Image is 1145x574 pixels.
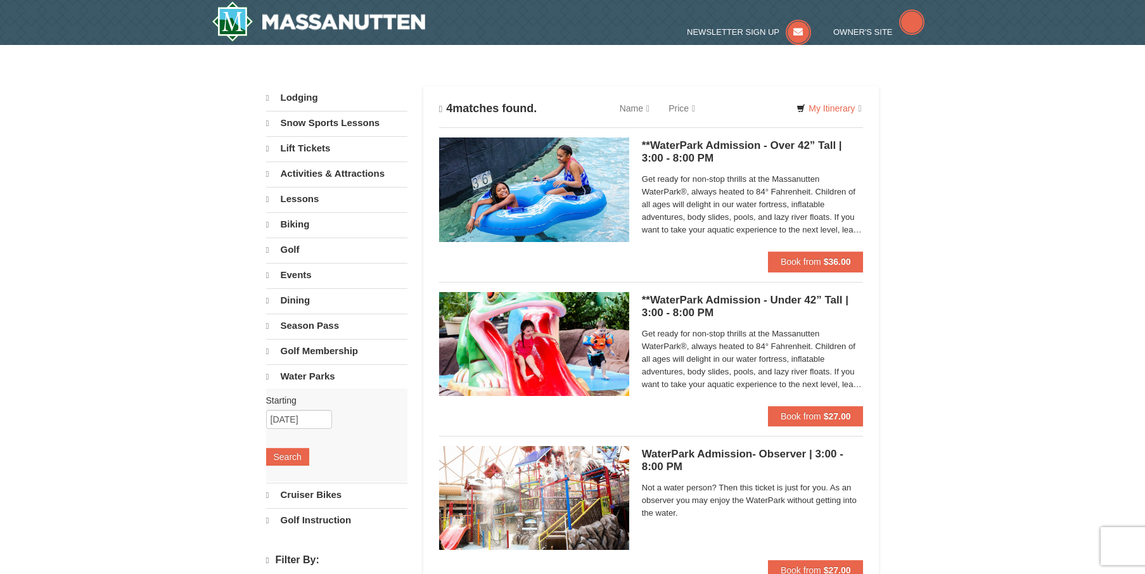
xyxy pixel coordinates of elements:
a: My Itinerary [788,99,869,118]
a: Season Pass [266,314,407,338]
img: 6619917-1066-60f46fa6.jpg [439,446,629,550]
a: Cruiser Bikes [266,483,407,507]
a: Newsletter Sign Up [687,27,811,37]
a: Lessons [266,187,407,211]
button: Book from $36.00 [768,252,864,272]
strong: $36.00 [824,257,851,267]
a: Golf Membership [266,339,407,363]
a: Lift Tickets [266,136,407,160]
img: 6619917-1058-293f39d8.jpg [439,137,629,241]
h4: Filter By: [266,554,407,566]
img: 6619917-1062-d161e022.jpg [439,292,629,396]
a: Massanutten Resort [212,1,426,42]
label: Starting [266,394,398,407]
span: Not a water person? Then this ticket is just for you. As an observer you may enjoy the WaterPark ... [642,482,864,520]
a: Owner's Site [833,27,924,37]
img: Massanutten Resort Logo [212,1,426,42]
span: Book from [781,257,821,267]
a: Events [266,263,407,287]
span: Get ready for non-stop thrills at the Massanutten WaterPark®, always heated to 84° Fahrenheit. Ch... [642,328,864,391]
a: Snow Sports Lessons [266,111,407,135]
span: Newsletter Sign Up [687,27,779,37]
button: Book from $27.00 [768,406,864,426]
a: Water Parks [266,364,407,388]
a: Golf Instruction [266,508,407,532]
h5: **WaterPark Admission - Under 42” Tall | 3:00 - 8:00 PM [642,294,864,319]
a: Biking [266,212,407,236]
span: Get ready for non-stop thrills at the Massanutten WaterPark®, always heated to 84° Fahrenheit. Ch... [642,173,864,236]
button: Search [266,448,309,466]
a: Dining [266,288,407,312]
span: Owner's Site [833,27,893,37]
h5: **WaterPark Admission - Over 42” Tall | 3:00 - 8:00 PM [642,139,864,165]
a: Golf [266,238,407,262]
span: Book from [781,411,821,421]
a: Name [610,96,659,121]
a: Price [659,96,705,121]
a: Lodging [266,86,407,110]
h5: WaterPark Admission- Observer | 3:00 - 8:00 PM [642,448,864,473]
strong: $27.00 [824,411,851,421]
a: Activities & Attractions [266,162,407,186]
